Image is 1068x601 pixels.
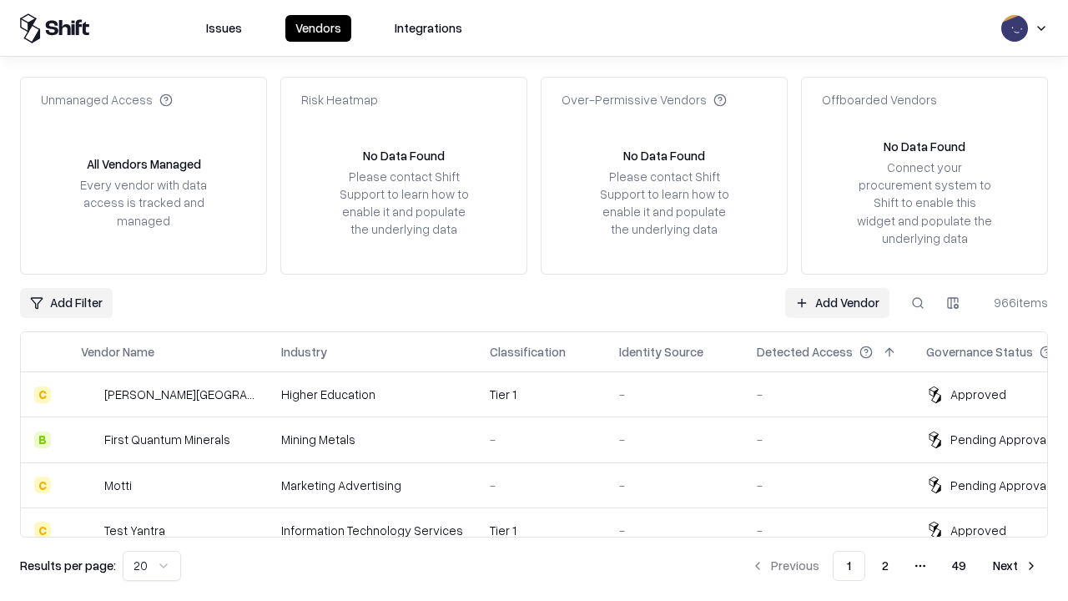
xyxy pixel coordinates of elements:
[562,91,727,109] div: Over-Permissive Vendors
[34,477,51,493] div: C
[81,386,98,403] img: Reichman University
[335,168,473,239] div: Please contact Shift Support to learn how to enable it and populate the underlying data
[104,431,230,448] div: First Quantum Minerals
[281,477,463,494] div: Marketing Advertising
[785,288,889,318] a: Add Vendor
[757,477,899,494] div: -
[490,431,592,448] div: -
[281,386,463,403] div: Higher Education
[822,91,937,109] div: Offboarded Vendors
[20,288,113,318] button: Add Filter
[104,477,132,494] div: Motti
[741,551,1048,581] nav: pagination
[939,551,980,581] button: 49
[385,15,472,42] button: Integrations
[595,168,733,239] div: Please contact Shift Support to learn how to enable it and populate the underlying data
[983,551,1048,581] button: Next
[619,522,730,539] div: -
[619,477,730,494] div: -
[619,343,703,361] div: Identity Source
[757,431,899,448] div: -
[855,159,994,247] div: Connect your procurement system to Shift to enable this widget and populate the underlying data
[757,343,853,361] div: Detected Access
[34,386,51,403] div: C
[884,138,965,155] div: No Data Found
[757,386,899,403] div: -
[41,91,173,109] div: Unmanaged Access
[619,386,730,403] div: -
[950,431,1049,448] div: Pending Approval
[81,522,98,538] img: Test Yantra
[285,15,351,42] button: Vendors
[34,432,51,448] div: B
[833,551,865,581] button: 1
[981,294,1048,311] div: 966 items
[81,477,98,493] img: Motti
[490,477,592,494] div: -
[926,343,1033,361] div: Governance Status
[619,431,730,448] div: -
[104,386,254,403] div: [PERSON_NAME][GEOGRAPHIC_DATA]
[363,147,445,164] div: No Data Found
[490,386,592,403] div: Tier 1
[623,147,705,164] div: No Data Found
[74,176,213,229] div: Every vendor with data access is tracked and managed
[81,343,154,361] div: Vendor Name
[281,522,463,539] div: Information Technology Services
[950,386,1006,403] div: Approved
[34,522,51,538] div: C
[281,343,327,361] div: Industry
[87,155,201,173] div: All Vendors Managed
[869,551,902,581] button: 2
[81,432,98,448] img: First Quantum Minerals
[281,431,463,448] div: Mining Metals
[757,522,899,539] div: -
[490,343,566,361] div: Classification
[490,522,592,539] div: Tier 1
[20,557,116,574] p: Results per page:
[104,522,165,539] div: Test Yantra
[196,15,252,42] button: Issues
[950,477,1049,494] div: Pending Approval
[950,522,1006,539] div: Approved
[301,91,378,109] div: Risk Heatmap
